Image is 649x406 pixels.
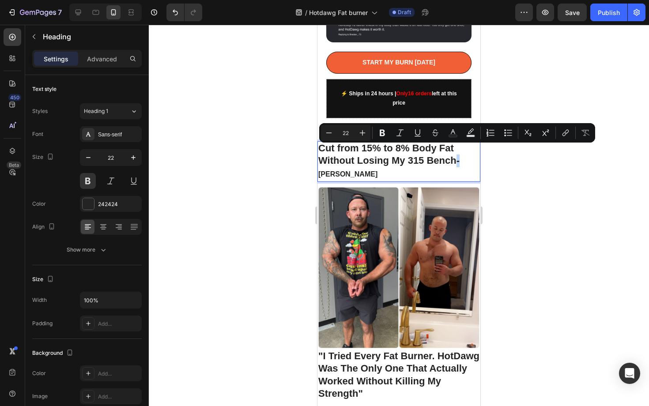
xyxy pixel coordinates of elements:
button: 7 [4,4,66,21]
div: Add... [98,393,140,401]
span: Heading 1 [84,107,108,115]
p: Heading [43,31,138,42]
div: Color [32,369,46,377]
span: / [305,8,307,17]
div: Publish [598,8,620,17]
div: Size [32,151,56,163]
span: Save [565,9,580,16]
span: Draft [398,8,411,16]
div: Undo/Redo [166,4,202,21]
div: Styles [32,107,48,115]
iframe: Design area [317,25,480,406]
div: Text style [32,85,57,93]
p: 7 [58,7,62,18]
div: Add... [98,370,140,378]
div: 450 [8,94,21,101]
div: Width [32,296,47,304]
div: Image [32,392,48,400]
div: Font [32,130,43,138]
button: Publish [590,4,627,21]
div: Size [32,274,56,286]
p: Advanced [87,54,117,64]
input: Auto [80,292,141,308]
div: Sans-serif [98,131,140,139]
div: Open Intercom Messenger [619,363,640,384]
p: Settings [44,54,68,64]
div: Add... [98,320,140,328]
span: Hotdawg Fat burner [309,8,368,17]
div: Align [32,221,57,233]
div: 242424 [98,200,140,208]
div: Padding [32,320,53,327]
button: Show more [32,242,142,258]
button: Heading 1 [80,103,142,119]
div: Show more [67,245,108,254]
button: Save [558,4,587,21]
div: Beta [7,162,21,169]
div: Editor contextual toolbar [319,123,595,143]
div: Background [32,347,75,359]
div: Color [32,200,46,208]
